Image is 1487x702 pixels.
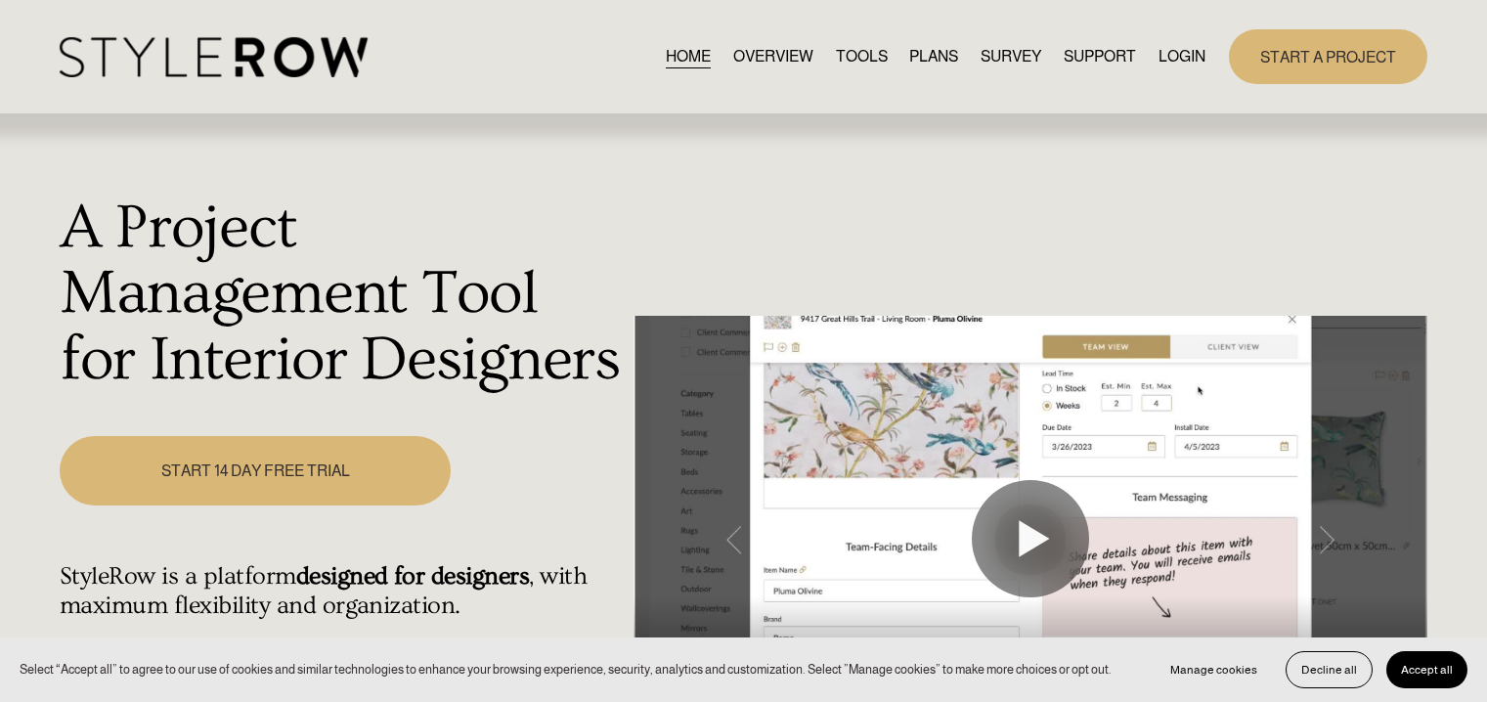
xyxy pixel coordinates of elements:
[60,562,624,621] h4: StyleRow is a platform , with maximum flexibility and organization.
[1064,45,1136,68] span: SUPPORT
[20,660,1112,679] p: Select “Accept all” to agree to our use of cookies and similar technologies to enhance your brows...
[981,43,1041,69] a: SURVEY
[1159,43,1205,69] a: LOGIN
[1229,29,1427,83] a: START A PROJECT
[1156,651,1272,688] button: Manage cookies
[1401,663,1453,677] span: Accept all
[836,43,888,69] a: TOOLS
[909,43,958,69] a: PLANS
[1286,651,1373,688] button: Decline all
[60,37,368,77] img: StyleRow
[1386,651,1467,688] button: Accept all
[1301,663,1357,677] span: Decline all
[1064,43,1136,69] a: folder dropdown
[60,196,624,394] h1: A Project Management Tool for Interior Designers
[296,562,530,591] strong: designed for designers
[1170,663,1257,677] span: Manage cookies
[972,480,1089,597] button: Play
[666,43,711,69] a: HOME
[733,43,813,69] a: OVERVIEW
[60,436,451,505] a: START 14 DAY FREE TRIAL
